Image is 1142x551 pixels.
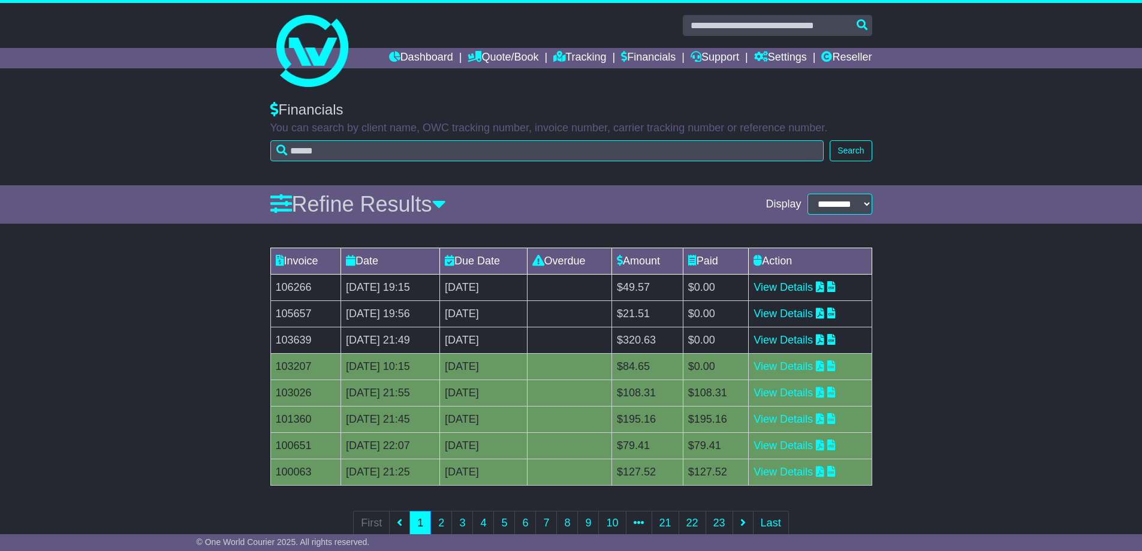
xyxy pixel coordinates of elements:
a: View Details [754,334,813,346]
span: Display [766,198,801,211]
div: Financials [270,101,872,119]
button: Search [830,140,872,161]
td: [DATE] [440,353,527,380]
a: Reseller [821,48,872,68]
td: $0.00 [683,274,749,300]
td: Date [341,248,439,274]
td: $108.31 [612,380,683,406]
a: View Details [754,413,813,425]
a: Dashboard [389,48,453,68]
td: Due Date [440,248,527,274]
td: 105657 [270,300,341,327]
td: [DATE] [440,380,527,406]
td: [DATE] [440,300,527,327]
td: $0.00 [683,327,749,353]
a: 1 [409,511,431,535]
a: Last [753,511,789,535]
td: [DATE] [440,406,527,432]
a: Support [691,48,739,68]
a: Quote/Book [468,48,538,68]
td: $79.41 [683,432,749,459]
a: View Details [754,387,813,399]
a: Settings [754,48,807,68]
td: 103026 [270,380,341,406]
a: View Details [754,466,813,478]
a: 4 [472,511,494,535]
td: Action [749,248,872,274]
td: [DATE] [440,459,527,485]
a: 6 [514,511,536,535]
a: 21 [652,511,679,535]
td: 106266 [270,274,341,300]
td: 100063 [270,459,341,485]
td: Invoice [270,248,341,274]
td: [DATE] 21:49 [341,327,439,353]
td: [DATE] 10:15 [341,353,439,380]
td: $49.57 [612,274,683,300]
td: 101360 [270,406,341,432]
td: $108.31 [683,380,749,406]
span: © One World Courier 2025. All rights reserved. [197,537,370,547]
td: [DATE] [440,274,527,300]
a: 2 [430,511,452,535]
td: [DATE] 21:55 [341,380,439,406]
a: 8 [556,511,578,535]
td: $0.00 [683,300,749,327]
a: View Details [754,439,813,451]
a: 22 [679,511,706,535]
td: [DATE] [440,327,527,353]
td: [DATE] 19:56 [341,300,439,327]
td: 103207 [270,353,341,380]
a: 10 [598,511,626,535]
td: Overdue [527,248,611,274]
a: Refine Results [270,192,446,216]
a: 3 [451,511,473,535]
td: $195.16 [683,406,749,432]
a: 7 [535,511,557,535]
td: 100651 [270,432,341,459]
td: [DATE] [440,432,527,459]
td: $79.41 [612,432,683,459]
a: 5 [493,511,515,535]
td: 103639 [270,327,341,353]
a: View Details [754,281,813,293]
td: Amount [612,248,683,274]
td: [DATE] 19:15 [341,274,439,300]
td: $84.65 [612,353,683,380]
td: $0.00 [683,353,749,380]
td: $127.52 [683,459,749,485]
td: $127.52 [612,459,683,485]
p: You can search by client name, OWC tracking number, invoice number, carrier tracking number or re... [270,122,872,135]
a: 9 [577,511,599,535]
a: View Details [754,360,813,372]
a: Tracking [553,48,606,68]
td: $21.51 [612,300,683,327]
td: [DATE] 21:25 [341,459,439,485]
td: $195.16 [612,406,683,432]
td: $320.63 [612,327,683,353]
a: Financials [621,48,676,68]
a: View Details [754,308,813,320]
td: [DATE] 21:45 [341,406,439,432]
td: [DATE] 22:07 [341,432,439,459]
td: Paid [683,248,749,274]
a: 23 [706,511,733,535]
